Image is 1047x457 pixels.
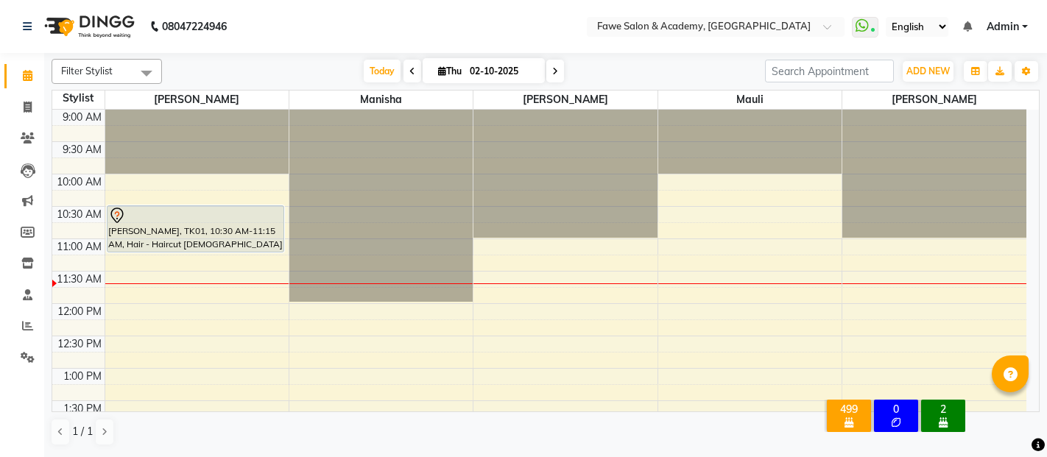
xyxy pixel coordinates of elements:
span: [PERSON_NAME] [842,91,1026,109]
span: Manisha [289,91,473,109]
div: 11:30 AM [54,272,105,287]
div: Stylist [52,91,105,106]
input: 2025-10-02 [465,60,539,82]
button: ADD NEW [903,61,953,82]
div: 10:30 AM [54,207,105,222]
span: [PERSON_NAME] [473,91,657,109]
input: Search Appointment [765,60,894,82]
span: ADD NEW [906,65,950,77]
iframe: chat widget [985,398,1032,442]
span: Mauli [658,91,842,109]
span: 1 / 1 [72,424,93,439]
div: 1:30 PM [60,401,105,417]
span: Admin [987,19,1019,35]
span: Filter Stylist [61,65,113,77]
div: [PERSON_NAME], TK01, 10:30 AM-11:15 AM, Hair - Haircut [DEMOGRAPHIC_DATA] [107,206,283,252]
b: 08047224946 [162,6,227,47]
div: 12:00 PM [54,304,105,319]
div: 9:30 AM [60,142,105,157]
span: [PERSON_NAME] [105,91,289,109]
div: 2 [924,403,962,416]
span: Today [364,60,401,82]
div: 11:00 AM [54,239,105,255]
div: 12:30 PM [54,336,105,352]
div: 1:00 PM [60,369,105,384]
div: 0 [877,403,915,416]
span: Thu [434,65,465,77]
img: logo [38,6,138,47]
div: 499 [830,403,868,416]
div: 9:00 AM [60,110,105,125]
div: 10:00 AM [54,174,105,190]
